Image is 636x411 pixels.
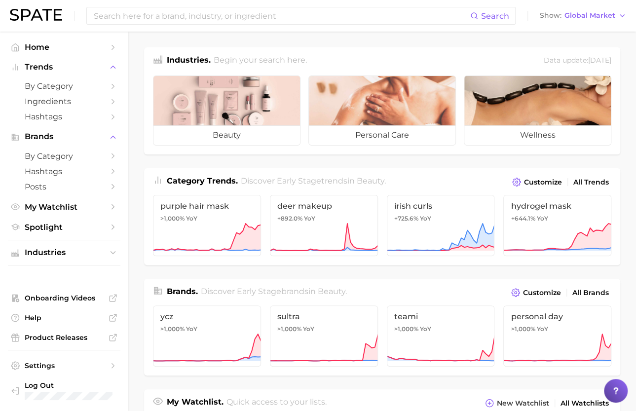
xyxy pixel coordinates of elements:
span: Search [481,11,509,21]
span: New Watchlist [497,399,549,408]
a: personal care [308,75,456,146]
a: purple hair mask>1,000% YoY [153,195,261,256]
span: YoY [420,325,431,333]
a: sultra>1,000% YoY [270,305,378,367]
span: >1,000% [511,325,535,333]
a: by Category [8,78,120,94]
a: hydrogel mask+644.1% YoY [503,195,611,256]
span: Posts [25,182,104,191]
span: hydrogel mask [511,201,604,211]
img: SPATE [10,9,62,21]
button: Trends [8,60,120,75]
button: Customize [509,286,563,299]
span: personal day [511,312,604,321]
span: deer makeup [277,201,371,211]
span: YoY [186,325,197,333]
a: ycz>1,000% YoY [153,305,261,367]
a: teami>1,000% YoY [387,305,495,367]
span: Show [540,13,561,18]
a: All Brands [570,286,611,299]
a: My Watchlist [8,199,120,215]
a: Onboarding Videos [8,291,120,305]
span: Discover Early Stage trends in . [241,176,386,186]
h2: Quick access to your lists. [226,396,327,410]
a: Spotlight [8,220,120,235]
span: All Watchlists [561,399,609,408]
span: Log Out [25,381,112,390]
span: Trends [25,63,104,72]
span: beauty [318,287,345,296]
span: Customize [523,289,561,297]
span: +892.0% [277,215,302,222]
span: Product Releases [25,333,104,342]
span: Help [25,313,104,322]
div: Data update: [DATE] [544,54,611,68]
span: Customize [524,178,562,187]
a: by Category [8,149,120,164]
a: Product Releases [8,330,120,345]
h1: My Watchlist. [167,396,224,410]
a: Posts [8,179,120,194]
span: Hashtags [25,167,104,176]
span: Brands [25,132,104,141]
a: Home [8,39,120,55]
span: Ingredients [25,97,104,106]
span: +725.6% [394,215,418,222]
a: deer makeup+892.0% YoY [270,195,378,256]
span: >1,000% [277,325,301,333]
h1: Industries. [167,54,211,68]
span: >1,000% [394,325,418,333]
span: irish curls [394,201,487,211]
span: personal care [309,125,455,145]
button: New Watchlist [483,396,552,410]
span: >1,000% [160,325,185,333]
input: Search here for a brand, industry, or ingredient [93,7,470,24]
span: teami [394,312,487,321]
span: Global Market [564,13,615,18]
button: Industries [8,245,120,260]
span: Spotlight [25,223,104,232]
a: personal day>1,000% YoY [503,305,611,367]
a: wellness [464,75,611,146]
a: All Trends [571,176,611,189]
span: purple hair mask [160,201,254,211]
a: Hashtags [8,109,120,124]
span: Industries [25,248,104,257]
span: Discover Early Stage brands in . [201,287,347,296]
span: YoY [186,215,197,223]
button: Brands [8,129,120,144]
span: YoY [303,325,314,333]
span: Category Trends . [167,176,238,186]
span: All Brands [572,289,609,297]
span: Brands . [167,287,198,296]
button: ShowGlobal Market [537,9,629,22]
span: +644.1% [511,215,535,222]
span: Home [25,42,104,52]
a: Hashtags [8,164,120,179]
span: YoY [304,215,315,223]
a: Log out. Currently logged in with e-mail marwat@spate.nyc. [8,378,120,403]
span: by Category [25,151,104,161]
span: sultra [277,312,371,321]
a: All Watchlists [558,397,611,410]
button: Customize [510,175,564,189]
span: by Category [25,81,104,91]
span: wellness [464,125,611,145]
span: YoY [536,215,548,223]
span: YoY [420,215,431,223]
span: beauty [153,125,300,145]
span: ycz [160,312,254,321]
a: beauty [153,75,300,146]
a: Help [8,310,120,325]
h2: Begin your search here. [214,54,307,68]
span: YoY [536,325,548,333]
span: Settings [25,361,104,370]
a: irish curls+725.6% YoY [387,195,495,256]
span: >1,000% [160,215,185,222]
a: Settings [8,358,120,373]
span: Onboarding Videos [25,294,104,302]
a: Ingredients [8,94,120,109]
span: All Trends [573,178,609,187]
span: Hashtags [25,112,104,121]
span: beauty [357,176,384,186]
